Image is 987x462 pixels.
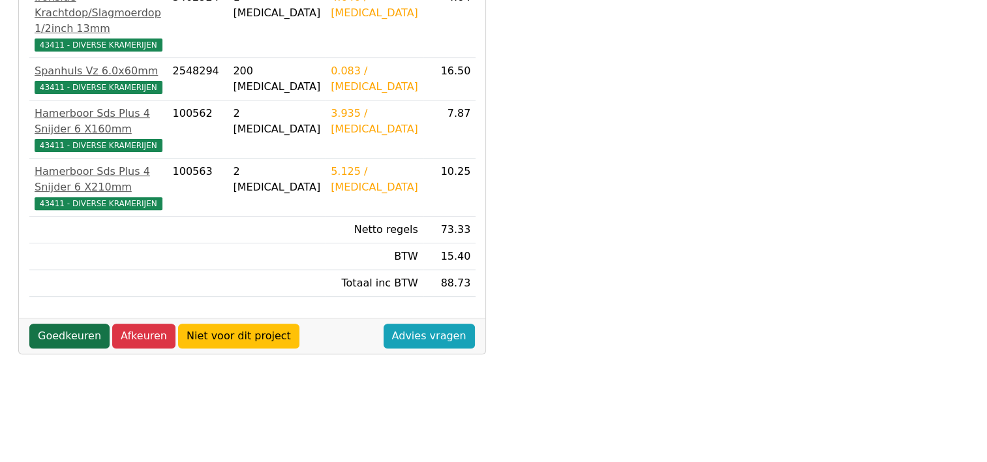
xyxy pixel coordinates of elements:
[326,243,423,270] td: BTW
[326,270,423,297] td: Totaal inc BTW
[168,159,228,217] td: 100563
[168,100,228,159] td: 100562
[35,164,162,195] div: Hamerboor Sds Plus 4 Snijder 6 X210mm
[233,164,320,195] div: 2 [MEDICAL_DATA]
[168,58,228,100] td: 2548294
[326,217,423,243] td: Netto regels
[384,324,475,348] a: Advies vragen
[35,81,162,94] span: 43411 - DIVERSE KRAMERIJEN
[29,324,110,348] a: Goedkeuren
[331,63,418,95] div: 0.083 / [MEDICAL_DATA]
[423,100,476,159] td: 7.87
[233,63,320,95] div: 200 [MEDICAL_DATA]
[35,106,162,153] a: Hamerboor Sds Plus 4 Snijder 6 X160mm43411 - DIVERSE KRAMERIJEN
[423,58,476,100] td: 16.50
[178,324,299,348] a: Niet voor dit project
[423,217,476,243] td: 73.33
[35,63,162,95] a: Spanhuls Vz 6.0x60mm43411 - DIVERSE KRAMERIJEN
[112,324,175,348] a: Afkeuren
[35,164,162,211] a: Hamerboor Sds Plus 4 Snijder 6 X210mm43411 - DIVERSE KRAMERIJEN
[233,106,320,137] div: 2 [MEDICAL_DATA]
[35,63,162,79] div: Spanhuls Vz 6.0x60mm
[423,243,476,270] td: 15.40
[331,106,418,137] div: 3.935 / [MEDICAL_DATA]
[35,106,162,137] div: Hamerboor Sds Plus 4 Snijder 6 X160mm
[331,164,418,195] div: 5.125 / [MEDICAL_DATA]
[35,38,162,52] span: 43411 - DIVERSE KRAMERIJEN
[35,139,162,152] span: 43411 - DIVERSE KRAMERIJEN
[423,270,476,297] td: 88.73
[423,159,476,217] td: 10.25
[35,197,162,210] span: 43411 - DIVERSE KRAMERIJEN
